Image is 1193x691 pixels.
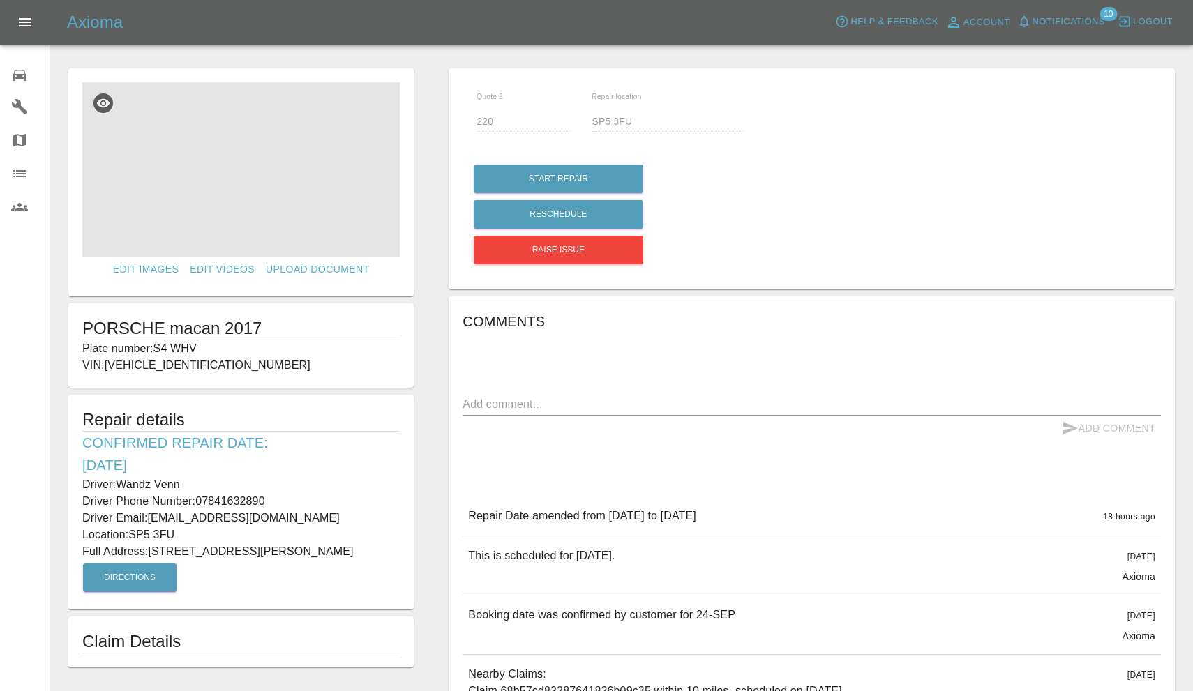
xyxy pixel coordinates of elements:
[942,11,1014,33] a: Account
[82,317,400,340] h1: PORSCHE macan 2017
[82,357,400,374] p: VIN: [VEHICLE_IDENTIFICATION_NUMBER]
[82,432,400,476] h6: Confirmed Repair Date: [DATE]
[1114,11,1176,33] button: Logout
[474,200,643,229] button: Reschedule
[1127,611,1155,621] span: [DATE]
[1014,11,1109,33] button: Notifications
[184,257,260,282] a: Edit Videos
[82,630,400,653] h1: Claim Details
[463,310,1161,333] h6: Comments
[83,563,177,592] button: Directions
[850,14,938,30] span: Help & Feedback
[832,11,941,33] button: Help & Feedback
[67,11,123,33] h5: Axioma
[1122,570,1155,584] p: Axioma
[82,510,400,526] p: Driver Email: [EMAIL_ADDRESS][DOMAIN_NAME]
[82,526,400,543] p: Location: SP5 3FU
[107,257,184,282] a: Edit Images
[82,476,400,493] p: Driver: Wandz Venn
[1133,14,1173,30] span: Logout
[592,92,642,100] span: Repair location
[477,92,503,100] span: Quote £
[468,547,615,564] p: This is scheduled for [DATE].
[1122,629,1155,643] p: Axioma
[1033,14,1105,30] span: Notifications
[468,607,735,623] p: Booking date was confirmed by customer for 24-SEP
[82,543,400,560] p: Full Address: [STREET_ADDRESS][PERSON_NAME]
[474,165,643,193] button: Start Repair
[1103,512,1155,522] span: 18 hours ago
[468,508,696,524] p: Repair Date amended from [DATE] to [DATE]
[82,493,400,510] p: Driver Phone Number: 07841632890
[963,15,1010,31] span: Account
[1127,670,1155,680] span: [DATE]
[82,340,400,357] p: Plate number: S4 WHV
[82,409,400,431] h5: Repair details
[474,236,643,264] button: Raise issue
[1100,7,1117,21] span: 10
[82,82,400,257] img: 5d769763-ee59-4c92-afd6-12ca1fb867e1
[260,257,375,282] a: Upload Document
[8,6,42,39] button: Open drawer
[1127,552,1155,561] span: [DATE]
